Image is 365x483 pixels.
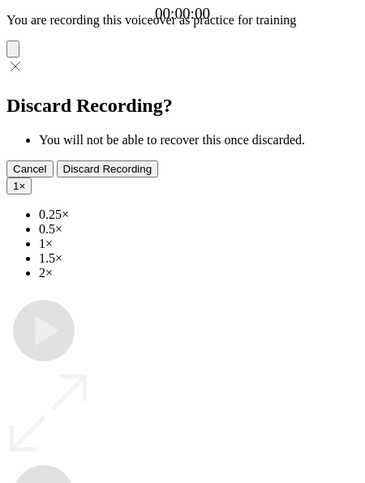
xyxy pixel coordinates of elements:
button: 1× [6,177,32,194]
span: 1 [13,180,19,192]
h2: Discard Recording? [6,95,359,117]
button: Discard Recording [57,160,159,177]
li: 0.5× [39,222,359,237]
a: 00:00:00 [155,5,210,23]
p: You are recording this voiceover as practice for training [6,13,359,28]
li: 2× [39,266,359,280]
li: 0.25× [39,207,359,222]
li: 1× [39,237,359,251]
li: You will not be able to recover this once discarded. [39,133,359,147]
li: 1.5× [39,251,359,266]
button: Cancel [6,160,54,177]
